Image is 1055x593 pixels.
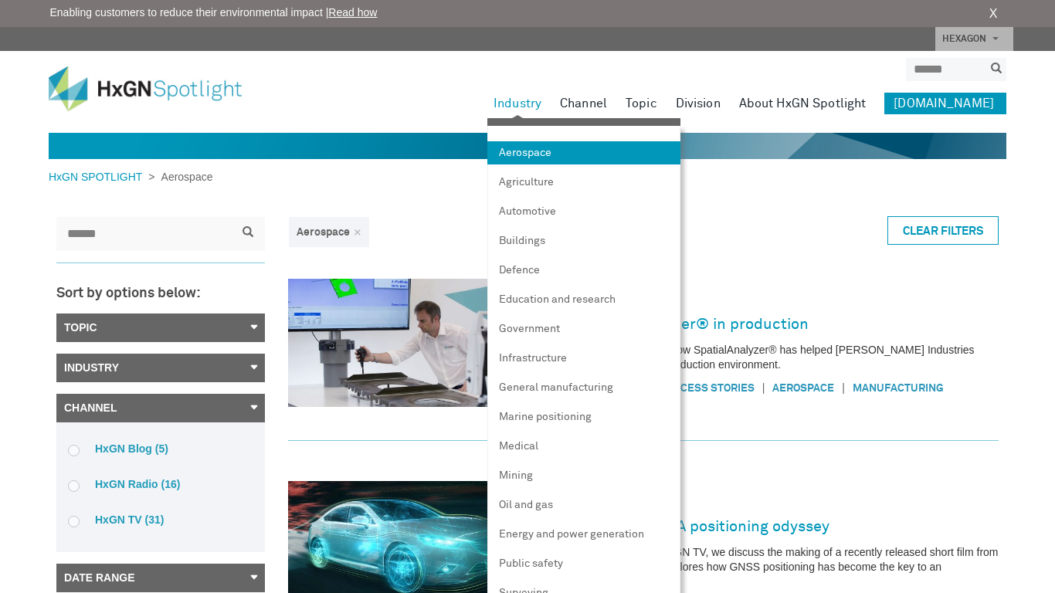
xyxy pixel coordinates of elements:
a: HEXAGON [935,27,1013,51]
a: Agriculture [487,171,680,194]
span: Aerospace [155,171,213,183]
span: Enabling customers to reduce their environmental impact | [50,5,378,21]
a: Channel [56,394,265,422]
a: Aerospace [772,383,834,394]
a: X [989,5,998,23]
a: Industry [494,93,541,114]
a: Channel [560,93,607,114]
a: Defence [487,259,680,282]
a: Automotive [487,200,680,223]
a: Mining [487,464,680,487]
span: Aerospace [297,227,350,238]
time: [DATE] [539,405,999,421]
a: Read how [328,6,377,19]
a: Government [487,317,680,341]
a: × [354,227,361,238]
a: Medical [487,435,680,458]
a: Topic [626,93,657,114]
label: HxGN TV (31) [68,513,253,527]
a: Clear Filters [887,216,999,245]
a: Infrastructure [487,347,680,370]
p: In this episode, we discuss how SpatialAnalyzer® has helped [PERSON_NAME] Industries improve and ... [539,343,999,372]
a: Aerospace [487,141,680,164]
a: Success Stories [659,383,755,394]
a: Date Range [56,564,265,592]
a: General manufacturing [487,376,680,399]
a: About HxGN Spotlight [739,93,867,114]
span: | [755,380,773,396]
a: Buildings [487,229,680,252]
a: Education and research [487,288,680,311]
span: | [834,380,853,396]
img: Using SpatialAnalyzer® in production [288,279,516,407]
label: HxGN Radio (16) [68,477,253,491]
img: HxGN Spotlight [49,66,265,111]
div: > [49,169,212,185]
a: [DOMAIN_NAME] [884,93,1006,114]
a: HxGN SPOTLIGHT [49,171,148,183]
a: Energy and power generation [487,523,680,546]
a: Public safety [487,552,680,575]
h3: Sort by options below: [56,286,265,302]
a: Division [676,93,721,114]
a: Oil and gas [487,493,680,517]
label: HxGN Blog (5) [68,442,253,456]
a: Industry [56,354,265,382]
a: Topic [56,313,265,342]
a: Hexagon | NovAtel: A positioning odyssey [539,514,829,539]
p: In this special episode of HxGN TV, we discuss the making of a recently released short film from ... [539,545,999,589]
a: Marine positioning [487,405,680,429]
a: Manufacturing [853,383,944,394]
